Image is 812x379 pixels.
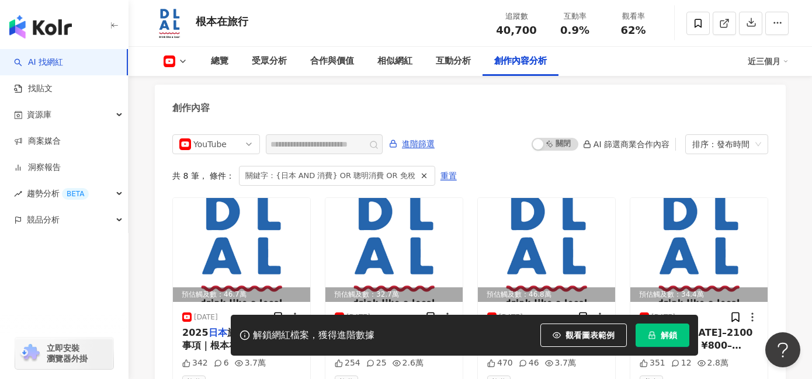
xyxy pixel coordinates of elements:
div: 互動率 [553,11,597,22]
span: 進階篩選 [402,135,435,154]
div: AI 篩選商業合作內容 [583,140,669,149]
div: 6 [214,357,229,369]
div: 預估觸及數：46.7萬 [173,287,310,302]
div: post-image預估觸及數：32.7萬 [325,198,463,302]
button: 進階篩選 [388,134,435,153]
div: 預估觸及數：46.8萬 [478,287,615,302]
div: 3.7萬 [545,357,576,369]
img: post-image [630,198,768,302]
button: 觀看圖表範例 [540,324,627,347]
div: 254 [335,357,360,369]
div: [DATE] [651,312,675,322]
img: post-image [478,198,615,302]
a: 洞察報告 [14,162,61,173]
span: 0.9% [560,25,589,36]
a: chrome extension立即安裝 瀏覽器外掛 [15,338,113,369]
span: 62% [620,25,646,36]
div: 總覽 [211,54,228,68]
div: 觀看率 [611,11,655,22]
div: 12 [671,357,692,369]
div: [DATE] [499,312,523,322]
span: 40,700 [496,24,536,36]
div: 46 [519,357,539,369]
img: post-image [325,198,463,302]
div: 解鎖網紅檔案，獲得進階數據 [253,329,374,342]
span: 資源庫 [27,102,51,128]
div: 351 [640,357,665,369]
span: 立即安裝 瀏覽器外掛 [47,343,88,364]
div: post-image預估觸及數：34.4萬 [630,198,768,302]
div: 共 8 筆 ， 條件： [172,166,768,186]
div: [DATE] [346,312,370,322]
button: 重置 [440,166,457,185]
div: BETA [62,188,89,200]
span: lock [648,331,656,339]
span: 觀看圖表範例 [565,331,615,340]
div: 相似網紅 [377,54,412,68]
div: 25 [366,357,387,369]
div: 470 [487,357,513,369]
span: 關鍵字：{日本 AND 消費} OR 聰明消費 OR 免稅 [245,169,415,182]
a: searchAI 找網紅 [14,57,63,68]
img: post-image [173,198,310,302]
div: 2.6萬 [393,357,424,369]
span: 趨勢分析 [27,180,89,207]
div: 近三個月 [748,52,789,71]
div: 創作內容 [172,102,210,114]
div: YouTube [193,135,231,154]
div: 排序：發布時間 [692,135,751,154]
span: 競品分析 [27,207,60,233]
div: 預估觸及數：34.4萬 [630,287,768,302]
span: 重置 [440,167,457,186]
div: 預估觸及數：32.7萬 [325,287,463,302]
div: 受眾分析 [252,54,287,68]
div: 合作與價值 [310,54,354,68]
img: chrome extension [19,344,41,363]
div: 3.7萬 [235,357,266,369]
a: 商案媒合 [14,135,61,147]
img: KOL Avatar [152,6,187,41]
img: logo [9,15,72,39]
button: 解鎖 [636,324,689,347]
div: 追蹤數 [494,11,539,22]
div: 342 [182,357,208,369]
div: 創作內容分析 [494,54,547,68]
span: rise [14,190,22,198]
a: 找貼文 [14,83,53,95]
div: 互動分析 [436,54,471,68]
div: post-image預估觸及數：46.7萬 [173,198,310,302]
span: 解鎖 [661,331,677,340]
div: 2.8萬 [698,357,728,369]
div: 根本在旅行 [196,14,248,29]
div: post-image預估觸及數：46.8萬 [478,198,615,302]
div: [DATE] [194,312,218,322]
